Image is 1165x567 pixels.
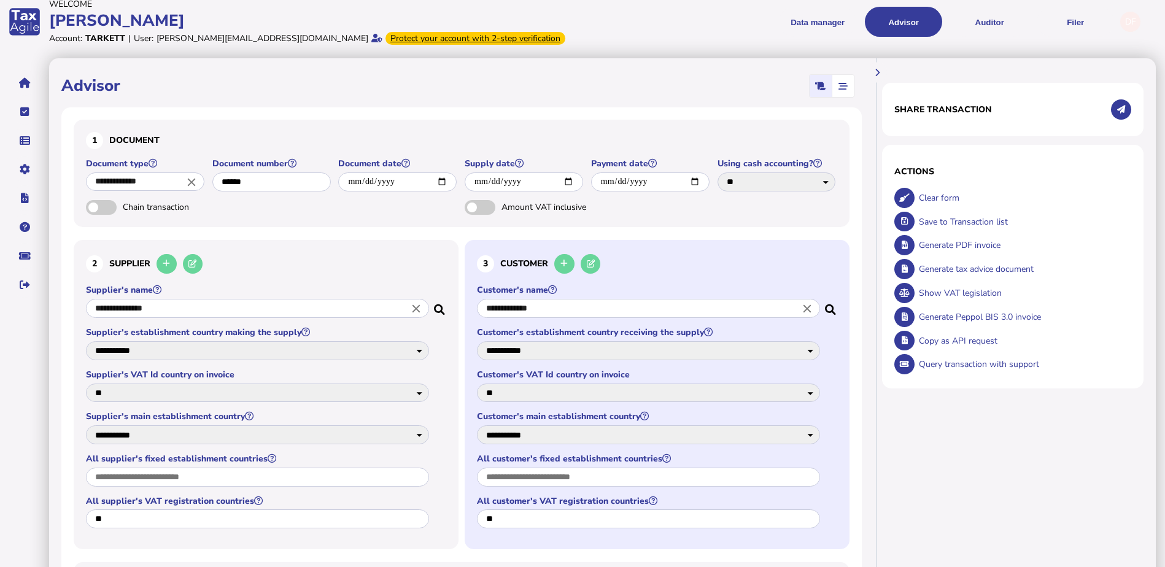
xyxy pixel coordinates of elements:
[916,257,1131,281] div: Generate tax advice document
[1037,7,1114,37] button: Filer
[49,10,579,31] div: [PERSON_NAME]
[865,7,942,37] button: Shows a dropdown of VAT Advisor options
[86,132,837,149] h3: Document
[591,158,711,169] label: Payment date
[832,75,854,97] mat-button-toggle: Stepper view
[894,283,915,303] button: Show VAT legislation
[581,254,601,274] button: Edit selected customer in the database
[800,302,814,315] i: Close
[12,156,37,182] button: Manage settings
[477,411,822,422] label: Customer's main establishment country
[825,301,837,310] i: Search for a dummy customer
[585,7,1115,37] menu: navigate products
[86,158,206,169] label: Document type
[477,369,822,380] label: Customer's VAT Id country on invoice
[1120,12,1140,32] div: Profile settings
[371,34,382,42] i: Email verified
[74,240,459,550] section: Define the seller
[916,329,1131,353] div: Copy as API request
[894,354,915,374] button: Query transaction with support
[123,201,252,213] span: Chain transaction
[894,235,915,255] button: Generate pdf
[12,128,37,153] button: Data manager
[867,62,888,82] button: Hide
[810,75,832,97] mat-button-toggle: Classic scrolling page view
[86,132,103,149] div: 1
[128,33,131,44] div: |
[183,254,203,274] button: Edit selected supplier in the database
[12,185,37,211] button: Developer hub links
[894,188,915,208] button: Clear form data from invoice panel
[477,284,822,296] label: Customer's name
[916,352,1131,376] div: Query transaction with support
[338,158,459,169] label: Document date
[86,284,431,296] label: Supplier's name
[409,302,423,315] i: Close
[86,495,431,507] label: All supplier's VAT registration countries
[916,233,1131,257] div: Generate PDF invoice
[951,7,1028,37] button: Auditor
[718,158,838,169] label: Using cash accounting?
[385,32,565,45] div: From Oct 1, 2025, 2-step verification will be required to login. Set it up now...
[157,254,177,274] button: Add a new supplier to the database
[12,70,37,96] button: Home
[86,369,431,380] label: Supplier's VAT Id country on invoice
[185,175,198,188] i: Close
[894,212,915,232] button: Save transaction
[554,254,575,274] button: Add a new customer to the database
[86,255,103,272] div: 2
[85,33,125,44] div: Tarkett
[157,33,368,44] div: [PERSON_NAME][EMAIL_ADDRESS][DOMAIN_NAME]
[86,252,446,276] h3: Supplier
[779,7,856,37] button: Shows a dropdown of Data manager options
[916,210,1131,234] div: Save to Transaction list
[12,272,37,298] button: Sign out
[86,453,431,465] label: All supplier's fixed establishment countries
[894,331,915,351] button: Copy data as API request body to clipboard
[477,252,837,276] h3: Customer
[477,255,494,272] div: 3
[61,75,120,96] h1: Advisor
[894,104,992,115] h1: Share transaction
[916,186,1131,210] div: Clear form
[86,326,431,338] label: Supplier's establishment country making the supply
[501,201,630,213] span: Amount VAT inclusive
[12,243,37,269] button: Raise a support ticket
[477,453,822,465] label: All customer's fixed establishment countries
[894,166,1131,177] h1: Actions
[477,326,822,338] label: Customer's establishment country receiving the supply
[12,99,37,125] button: Tasks
[434,301,446,310] i: Search for a dummy seller
[477,495,822,507] label: All customer's VAT registration countries
[86,411,431,422] label: Supplier's main establishment country
[86,158,206,200] app-field: Select a document type
[916,305,1131,329] div: Generate Peppol BIS 3.0 invoice
[916,281,1131,305] div: Show VAT legislation
[465,158,585,169] label: Supply date
[49,33,82,44] div: Account:
[12,214,37,240] button: Help pages
[134,33,153,44] div: User:
[894,259,915,279] button: Generate tax advice document
[212,158,333,169] label: Document number
[1111,99,1131,120] button: Share transaction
